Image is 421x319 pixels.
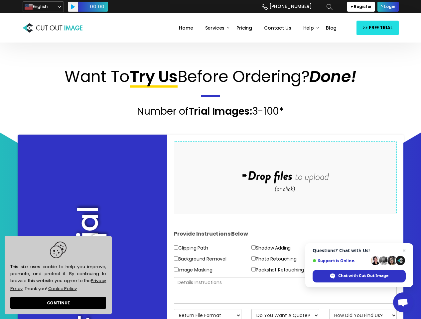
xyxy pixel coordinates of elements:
span: Trial Images: [189,104,252,118]
label: Background Removal [174,255,226,263]
a: >> FREE TRIAL [356,21,398,35]
a: Services [203,21,227,36]
span: Questions? Chat with Us! [313,248,406,253]
span: Want To [65,65,130,88]
label: Packshot Retouching [251,266,304,274]
span: Pricing [236,25,252,31]
span: + Register [351,4,372,9]
span: >> FREE TRIAL [362,24,392,32]
img: en [25,3,33,11]
span: Close chat [400,247,408,255]
a: > Login [377,2,398,12]
span: Contact Us [264,25,291,31]
div: cookieconsent [5,236,112,314]
a: learn more about cookies [47,284,77,293]
span: This site uses cookie to help you improve, promote, and protect it. By continuing to browse this ... [10,242,106,293]
a: Pricing [234,21,255,36]
a: dismiss cookie message [10,297,106,309]
h4: Provide Instructions Below [174,224,397,244]
img: Cut Out Image [23,22,82,34]
span: Support is Online. [313,258,368,263]
div: Open chat [393,292,413,312]
span: 3-100* [252,104,284,118]
span: Number of [137,104,188,118]
a: Help [301,21,317,36]
label: Image Masking [174,266,212,274]
button: Play [68,2,78,12]
label: Photo Retouching [251,255,296,263]
label: Shadow Adding [251,244,291,252]
a: English [23,1,64,12]
span: Help [303,25,314,31]
span: Done! [309,65,356,88]
span: Services [205,25,225,31]
input: Clipping Path [174,245,178,250]
a: [PHONE_NUMBER] [262,1,312,13]
span: Blog [326,25,337,31]
a: + Register [347,2,375,12]
a: Privacy Policy [10,277,106,292]
input: Photo Retouching [251,256,256,261]
a: Home [176,21,196,36]
span: > Login [381,4,395,9]
input: Shadow Adding [251,245,256,250]
input: Packshot Retouching [251,267,256,271]
a: Contact Us [261,21,294,36]
span: Time Slider [78,2,108,12]
span: Before Ordering? [178,65,309,88]
div: Audio Player [68,2,108,12]
input: Image Masking [174,267,178,271]
a: Blog [323,21,339,36]
label: Clipping Path [174,244,208,252]
input: Background Removal [174,256,178,261]
span: Try Us [130,65,178,88]
span: Chat with Cut Out Image [338,273,388,279]
span: Home [179,25,193,31]
div: Chat with Cut Out Image [313,270,406,282]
